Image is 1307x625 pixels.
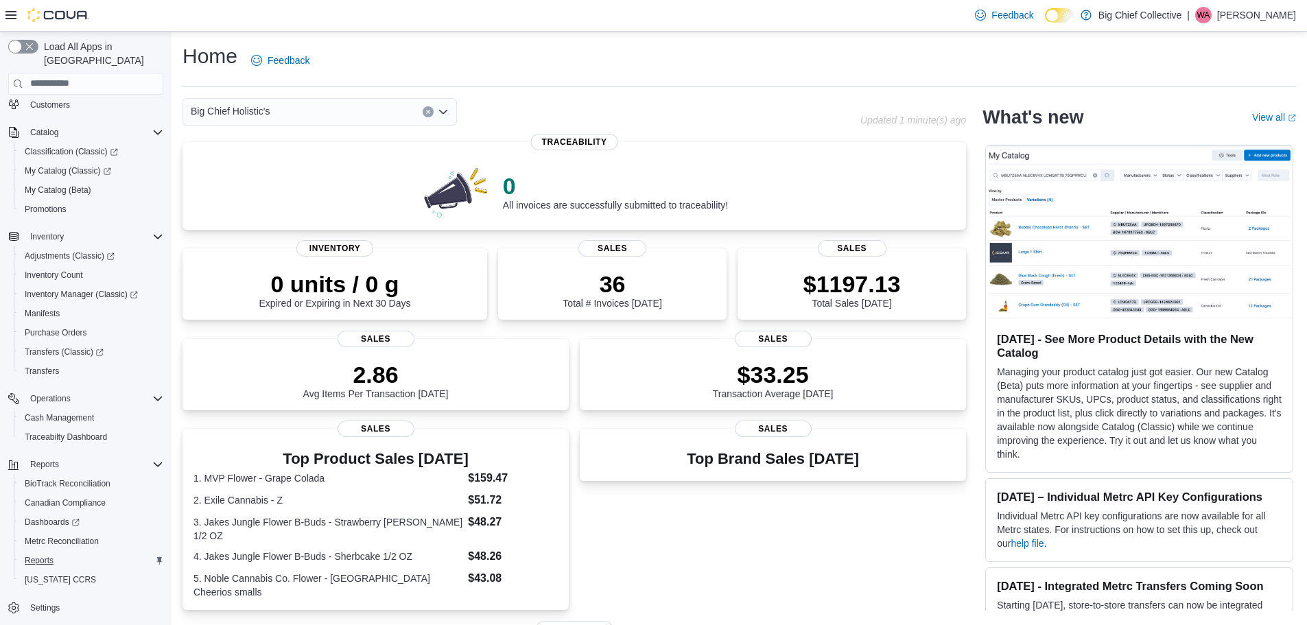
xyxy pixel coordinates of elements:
span: Sales [578,240,647,257]
a: Classification (Classic) [14,142,169,161]
input: Dark Mode [1045,8,1074,23]
p: [PERSON_NAME] [1217,7,1296,23]
dt: 4. Jakes Jungle Flower B-Buds - Sherbcake 1/2 OZ [193,550,462,563]
span: Inventory Manager (Classic) [25,289,138,300]
span: WA [1197,7,1210,23]
span: Inventory Manager (Classic) [19,286,163,303]
span: Dashboards [19,514,163,530]
span: Operations [30,393,71,404]
span: Settings [30,602,60,613]
button: Catalog [3,123,169,142]
button: [US_STATE] CCRS [14,570,169,589]
dd: $43.08 [468,570,558,587]
span: Promotions [25,204,67,215]
div: Total # Invoices [DATE] [563,270,661,309]
button: Promotions [14,200,169,219]
span: Reports [19,552,163,569]
p: 2.86 [303,361,449,388]
span: Transfers (Classic) [25,346,104,357]
span: Reports [25,456,163,473]
p: Managing your product catalog just got easier. Our new Catalog (Beta) puts more information at yo... [997,365,1282,461]
span: Sales [338,331,414,347]
button: Reports [3,455,169,474]
span: Adjustments (Classic) [19,248,163,264]
span: Cash Management [25,412,94,423]
span: Sales [735,331,812,347]
button: Metrc Reconciliation [14,532,169,551]
button: Inventory [25,228,69,245]
span: Adjustments (Classic) [25,250,115,261]
span: Big Chief Holistic's [191,103,270,119]
span: My Catalog (Beta) [19,182,163,198]
img: Cova [27,8,89,22]
span: Customers [25,96,163,113]
div: Expired or Expiring in Next 30 Days [259,270,411,309]
h2: What's new [982,106,1083,128]
a: Inventory Count [19,267,89,283]
dd: $48.27 [468,514,558,530]
span: Sales [818,240,886,257]
button: Reports [25,456,64,473]
div: Total Sales [DATE] [803,270,901,309]
dt: 1. MVP Flower - Grape Colada [193,471,462,485]
a: Reports [19,552,59,569]
button: Customers [3,95,169,115]
button: Canadian Compliance [14,493,169,512]
span: Reports [25,555,54,566]
div: Transaction Average [DATE] [713,361,834,399]
span: Promotions [19,201,163,217]
div: Avg Items Per Transaction [DATE] [303,361,449,399]
span: My Catalog (Classic) [19,163,163,179]
span: Washington CCRS [19,571,163,588]
a: Adjustments (Classic) [14,246,169,266]
span: Transfers (Classic) [19,344,163,360]
dt: 5. Noble Cannabis Co. Flower - [GEOGRAPHIC_DATA] Cheerios smalls [193,571,462,599]
span: Inventory [296,240,373,257]
h3: [DATE] - Integrated Metrc Transfers Coming Soon [997,579,1282,593]
a: Promotions [19,201,72,217]
span: Operations [25,390,163,407]
h3: [DATE] – Individual Metrc API Key Configurations [997,490,1282,504]
button: Operations [3,389,169,408]
a: help file [1011,538,1044,549]
p: $33.25 [713,361,834,388]
span: Canadian Compliance [25,497,106,508]
span: Traceabilty Dashboard [19,429,163,445]
dd: $51.72 [468,492,558,508]
a: Inventory Manager (Classic) [19,286,143,303]
h3: Top Product Sales [DATE] [193,451,558,467]
span: Manifests [19,305,163,322]
span: Reports [30,459,59,470]
button: Cash Management [14,408,169,427]
span: Load All Apps in [GEOGRAPHIC_DATA] [38,40,163,67]
a: Dashboards [14,512,169,532]
a: Transfers (Classic) [19,344,109,360]
h3: [DATE] - See More Product Details with the New Catalog [997,332,1282,359]
p: Individual Metrc API key configurations are now available for all Metrc states. For instructions ... [997,509,1282,550]
span: Transfers [25,366,59,377]
h3: Top Brand Sales [DATE] [687,451,859,467]
a: BioTrack Reconciliation [19,475,116,492]
a: Transfers (Classic) [14,342,169,362]
span: Settings [25,599,163,616]
a: [US_STATE] CCRS [19,571,102,588]
span: Inventory Count [25,270,83,281]
span: Feedback [991,8,1033,22]
a: Traceabilty Dashboard [19,429,113,445]
a: Cash Management [19,410,99,426]
a: View allExternal link [1252,112,1296,123]
button: Catalog [25,124,64,141]
button: Transfers [14,362,169,381]
span: Sales [735,421,812,437]
a: My Catalog (Beta) [19,182,97,198]
p: | [1187,7,1190,23]
span: Purchase Orders [25,327,87,338]
button: Inventory [3,227,169,246]
a: My Catalog (Classic) [19,163,117,179]
p: $1197.13 [803,270,901,298]
span: Traceabilty Dashboard [25,432,107,443]
a: Feedback [969,1,1039,29]
span: Canadian Compliance [19,495,163,511]
button: Reports [14,551,169,570]
span: Classification (Classic) [25,146,118,157]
